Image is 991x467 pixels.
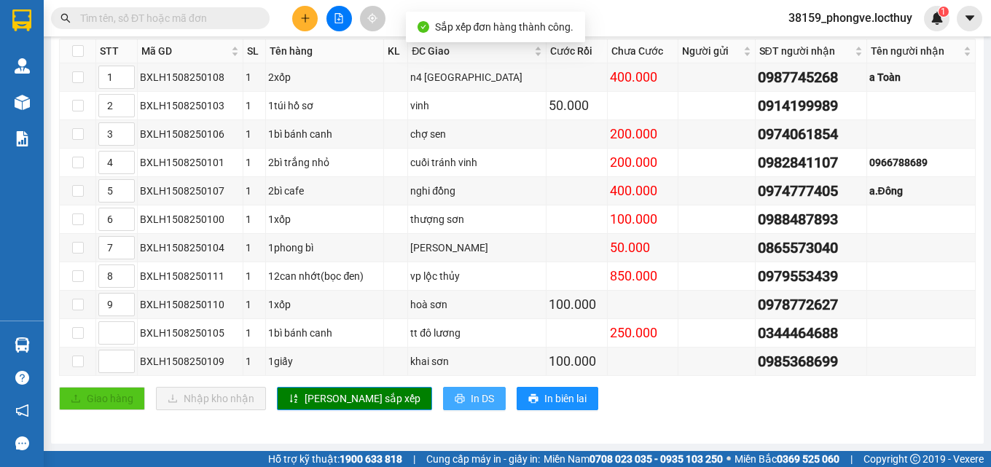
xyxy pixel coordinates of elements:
td: BXLH1508250108 [138,63,243,92]
div: vp lộc thủy [410,268,543,284]
span: Mã GD [141,43,228,59]
span: In biên lai [544,391,587,407]
td: 0978772627 [756,291,867,319]
button: caret-down [957,6,982,31]
div: 0987745268 [758,66,864,89]
div: 1 [246,183,264,199]
div: 1bì bánh canh [268,126,381,142]
td: BXLH1508250101 [138,149,243,177]
div: 1bì bánh canh [268,325,381,341]
div: 0988487893 [758,208,864,231]
div: 1 [246,69,264,85]
div: 0974777405 [758,180,864,203]
button: aim [360,6,385,31]
img: logo-vxr [12,9,31,31]
button: downloadNhập kho nhận [156,387,266,410]
div: 1 [246,126,264,142]
div: BXLH1508250111 [140,268,240,284]
strong: 0369 525 060 [777,453,839,465]
div: tt đô lương [410,325,543,341]
th: STT [96,39,138,63]
img: solution-icon [15,131,30,146]
td: 0344464688 [756,319,867,348]
img: warehouse-icon [15,95,30,110]
div: 1 [246,325,264,341]
div: nghi đồng [410,183,543,199]
th: Tên hàng [266,39,384,63]
td: 0985368699 [756,348,867,376]
div: BXLH1508250100 [140,211,240,227]
div: thượng sơn [410,211,543,227]
div: 0344464688 [758,322,864,345]
span: Tên người nhận [871,43,960,59]
div: BXLH1508250103 [140,98,240,114]
span: Cung cấp máy in - giấy in: [426,451,540,467]
div: 0982841107 [758,152,864,174]
div: hoà sơn [410,297,543,313]
div: chợ sen [410,126,543,142]
span: Sắp xếp đơn hàng thành công. [435,21,574,33]
div: BXLH1508250108 [140,69,240,85]
td: 0865573040 [756,234,867,262]
span: check-circle [418,21,429,33]
div: 0865573040 [758,237,864,259]
div: BXLH1508250107 [140,183,240,199]
div: 1 [246,211,264,227]
div: 100.000 [549,294,606,315]
span: 38159_phongve.locthuy [777,9,924,27]
th: KL [384,39,408,63]
span: ĐC Giao [412,43,530,59]
img: warehouse-icon [15,337,30,353]
div: 1 [246,98,264,114]
div: 0979553439 [758,265,864,288]
td: 0982841107 [756,149,867,177]
div: BXLH1508250105 [140,325,240,341]
div: 1giấy [268,353,381,369]
span: SĐT người nhận [759,43,852,59]
sup: 1 [939,7,949,17]
span: | [413,451,415,467]
div: 100.000 [610,209,675,229]
input: Tìm tên, số ĐT hoặc mã đơn [80,10,252,26]
span: notification [15,404,29,417]
span: Người gửi [682,43,740,59]
span: file-add [334,13,344,23]
span: Hỗ trợ kỹ thuật: [268,451,402,467]
button: uploadGiao hàng [59,387,145,410]
span: question-circle [15,371,29,385]
div: cuối tránh vinh [410,154,543,170]
span: | [850,451,853,467]
span: printer [455,393,465,405]
td: BXLH1508250109 [138,348,243,376]
td: BXLH1508250111 [138,262,243,291]
div: 1 [246,240,264,256]
td: BXLH1508250103 [138,92,243,120]
div: 400.000 [610,181,675,201]
td: 0979553439 [756,262,867,291]
div: 1 [246,353,264,369]
div: 1 [246,268,264,284]
div: a Toàn [869,69,973,85]
th: Cước Rồi [547,39,608,63]
td: BXLH1508250106 [138,120,243,149]
span: aim [367,13,377,23]
div: 1xốp [268,297,381,313]
td: BXLH1508250105 [138,319,243,348]
img: icon-new-feature [931,12,944,25]
div: 1 [246,154,264,170]
div: BXLH1508250110 [140,297,240,313]
div: khai sơn [410,353,543,369]
div: BXLH1508250109 [140,353,240,369]
div: 50.000 [549,95,606,116]
span: 1 [941,7,946,17]
td: a.Đông [867,177,976,205]
span: search [60,13,71,23]
div: 400.000 [610,67,675,87]
div: [PERSON_NAME] [410,240,543,256]
div: 2bì cafe [268,183,381,199]
td: BXLH1508250110 [138,291,243,319]
div: 1xốp [268,211,381,227]
td: BXLH1508250104 [138,234,243,262]
span: printer [528,393,538,405]
span: message [15,436,29,450]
